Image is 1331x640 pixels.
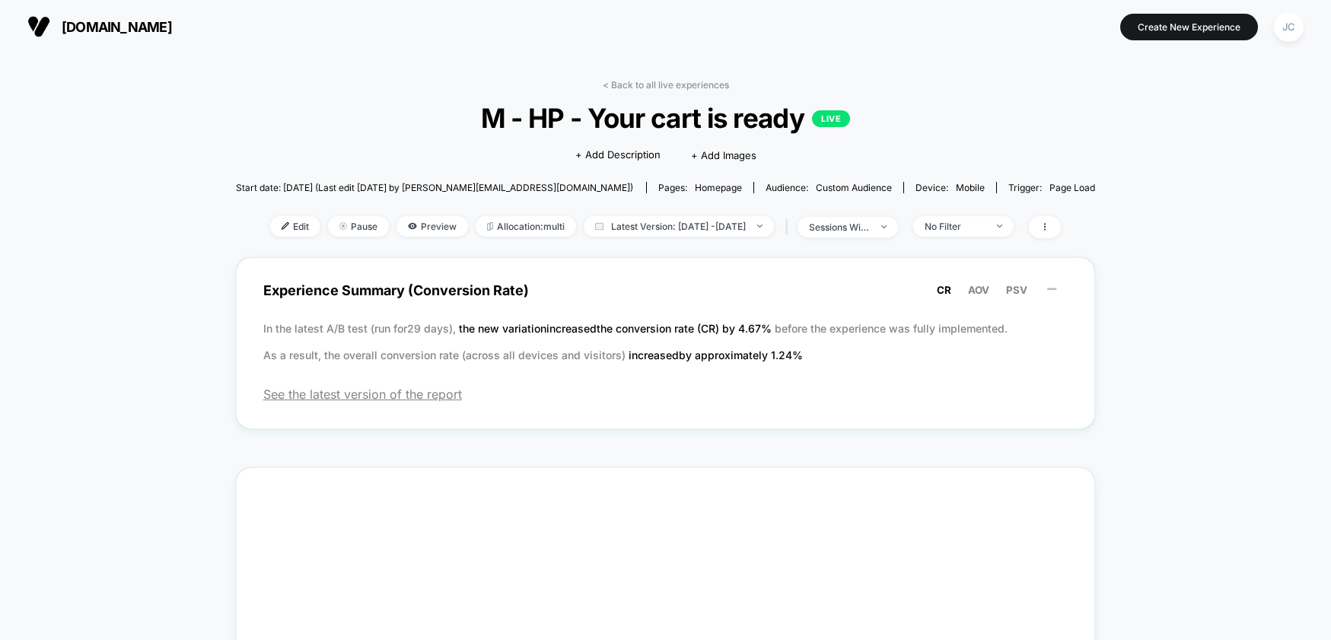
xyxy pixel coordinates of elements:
[963,283,994,297] button: AOV
[816,182,892,193] span: Custom Audience
[476,216,576,237] span: Allocation: multi
[925,221,986,232] div: No Filter
[487,222,493,231] img: rebalance
[932,283,956,297] button: CR
[757,224,763,228] img: end
[695,182,742,193] span: homepage
[575,148,661,163] span: + Add Description
[396,216,468,237] span: Preview
[968,284,989,296] span: AOV
[279,102,1052,134] span: M - HP - Your cart is ready
[270,216,320,237] span: Edit
[339,222,347,230] img: end
[27,15,50,38] img: Visually logo
[584,216,774,237] span: Latest Version: [DATE] - [DATE]
[62,19,172,35] span: [DOMAIN_NAME]
[1049,182,1095,193] span: Page Load
[691,149,756,161] span: + Add Images
[881,225,887,228] img: end
[782,216,798,238] span: |
[1120,14,1258,40] button: Create New Experience
[263,273,1068,307] span: Experience Summary (Conversion Rate)
[263,315,1068,368] p: In the latest A/B test (run for 29 days), before the experience was fully implemented. As a resul...
[1001,283,1032,297] button: PSV
[1006,284,1027,296] span: PSV
[23,14,177,39] button: [DOMAIN_NAME]
[766,182,892,193] div: Audience:
[263,387,1068,402] span: See the latest version of the report
[997,224,1002,228] img: end
[812,110,850,127] p: LIVE
[1269,11,1308,43] button: JC
[236,182,633,193] span: Start date: [DATE] (Last edit [DATE] by [PERSON_NAME][EMAIL_ADDRESS][DOMAIN_NAME])
[1274,12,1304,42] div: JC
[903,182,996,193] span: Device:
[603,79,729,91] a: < Back to all live experiences
[809,221,870,233] div: sessions with impression
[937,284,951,296] span: CR
[1008,182,1095,193] div: Trigger:
[328,216,389,237] span: Pause
[629,349,803,361] span: increased by approximately 1.24 %
[459,322,775,335] span: the new variation increased the conversion rate (CR) by 4.67 %
[956,182,985,193] span: mobile
[282,222,289,230] img: edit
[658,182,742,193] div: Pages:
[595,222,603,230] img: calendar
